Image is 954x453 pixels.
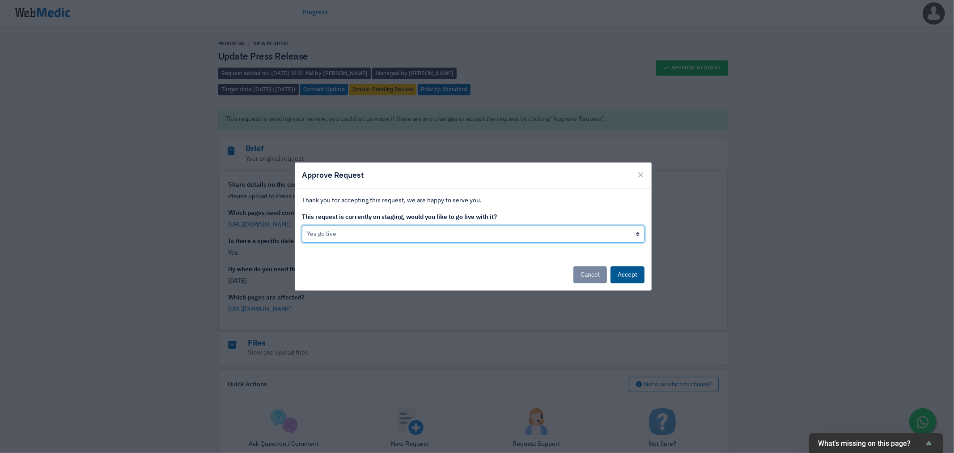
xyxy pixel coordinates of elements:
[630,162,652,188] button: Close
[611,266,644,283] button: Accept
[302,196,644,205] p: Thank you for accepting this request, we are happy to serve you.
[818,438,934,449] button: Show survey - What's missing on this page?
[302,214,497,220] strong: This request is currently on staging, would you like to go live with it?
[573,266,607,283] button: Cancel
[637,169,644,181] span: ×
[818,439,924,448] span: What's missing on this page?
[302,170,364,181] h5: Approve Request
